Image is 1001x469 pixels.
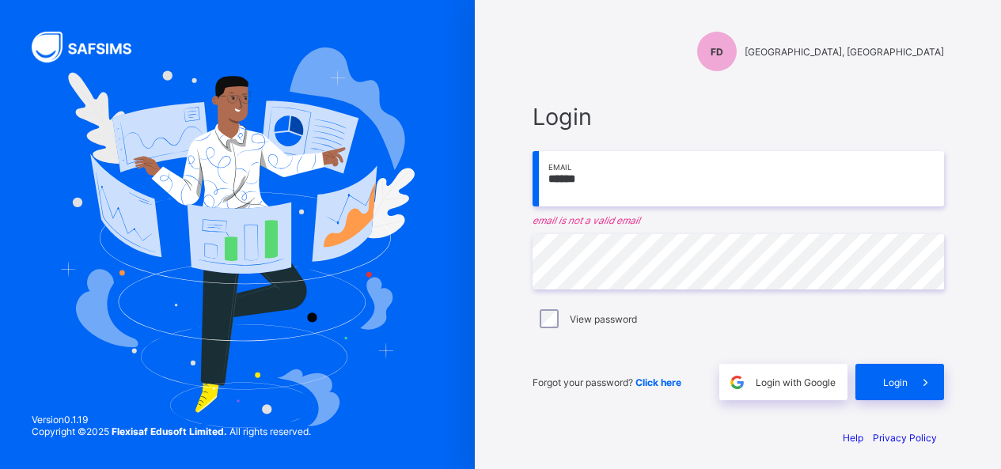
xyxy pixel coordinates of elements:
img: google.396cfc9801f0270233282035f929180a.svg [728,373,746,391]
span: Login [533,103,944,130]
a: Click here [635,376,681,388]
strong: Flexisaf Edusoft Limited. [112,426,227,437]
a: Help [843,432,863,444]
img: SAFSIMS Logo [32,32,150,62]
span: [GEOGRAPHIC_DATA], [GEOGRAPHIC_DATA] [745,46,944,58]
span: FD [711,46,723,58]
span: Version 0.1.19 [32,414,311,426]
label: View password [570,313,637,325]
span: Copyright © 2025 All rights reserved. [32,426,311,437]
img: Hero Image [60,47,414,428]
span: Login [883,376,908,388]
em: email is not a valid email [533,214,944,226]
span: Forgot your password? [533,376,681,388]
a: Privacy Policy [873,432,937,444]
span: Login with Google [756,376,836,388]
